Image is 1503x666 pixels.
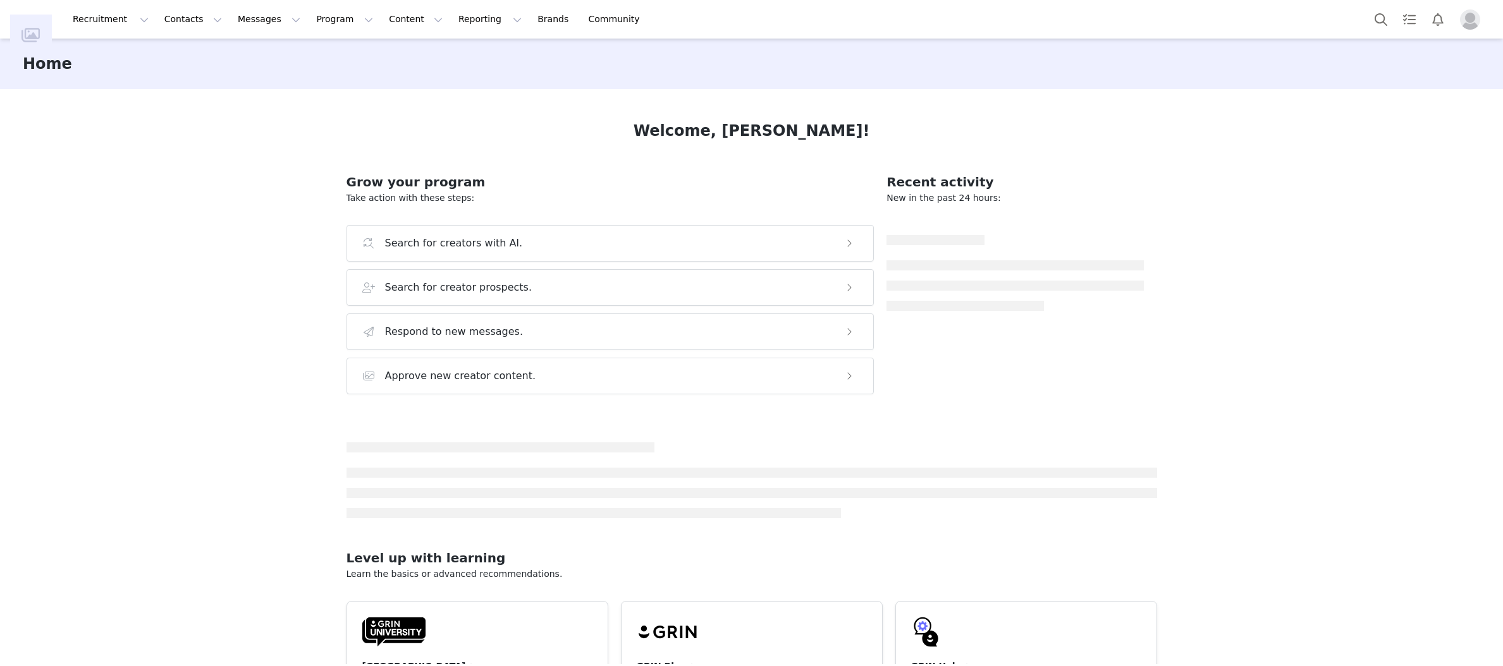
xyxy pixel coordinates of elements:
button: Respond to new messages. [347,313,874,350]
h2: Recent activity [886,173,1144,191]
a: Brands [530,5,580,33]
button: Search [1367,5,1395,33]
h2: Grow your program [347,173,874,191]
img: grin-logo-black.svg [637,617,700,647]
a: Community [581,5,653,33]
h3: Search for creator prospects. [385,280,532,295]
h2: Level up with learning [347,548,1157,567]
button: Notifications [1424,5,1452,33]
h3: Approve new creator content. [385,368,536,384]
h1: Welcome, [PERSON_NAME]! [634,119,870,142]
h3: Search for creators with AI. [385,236,523,251]
button: Program [309,5,381,33]
img: GRIN-University-Logo-Black.svg [362,617,426,647]
img: placeholder-profile.jpg [1460,9,1480,30]
button: Recruitment [65,5,156,33]
h3: Respond to new messages. [385,324,524,339]
button: Contacts [157,5,230,33]
p: Take action with these steps: [347,191,874,205]
button: Search for creators with AI. [347,225,874,262]
h3: Home [23,52,72,75]
button: Search for creator prospects. [347,269,874,306]
button: Messages [230,5,308,33]
p: Learn the basics or advanced recommendations. [347,567,1157,581]
img: GRIN-help-icon.svg [911,617,942,647]
button: Content [381,5,450,33]
button: Approve new creator content. [347,358,874,394]
button: Profile [1452,9,1493,30]
p: New in the past 24 hours: [886,191,1144,205]
a: Tasks [1396,5,1423,33]
button: Reporting [451,5,529,33]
